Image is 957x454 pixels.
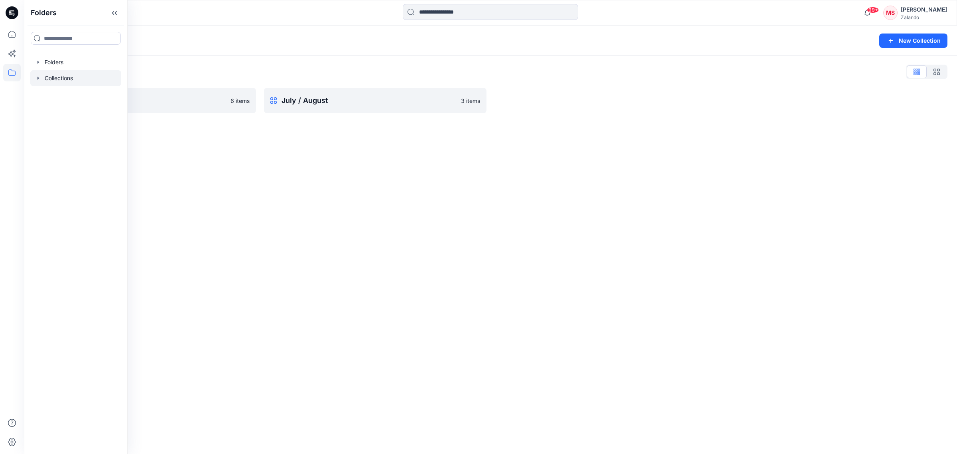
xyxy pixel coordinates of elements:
a: Hold/ Archive - UTG6 items [33,88,256,113]
button: New Collection [879,34,947,48]
p: 6 items [230,97,250,105]
p: 3 items [461,97,480,105]
span: 99+ [867,7,879,13]
div: [PERSON_NAME] [901,5,947,14]
p: Hold/ Archive - UTG [51,95,226,106]
div: MS [883,6,898,20]
p: July / August [282,95,456,106]
a: July / August3 items [264,88,486,113]
div: Zalando [901,14,947,20]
